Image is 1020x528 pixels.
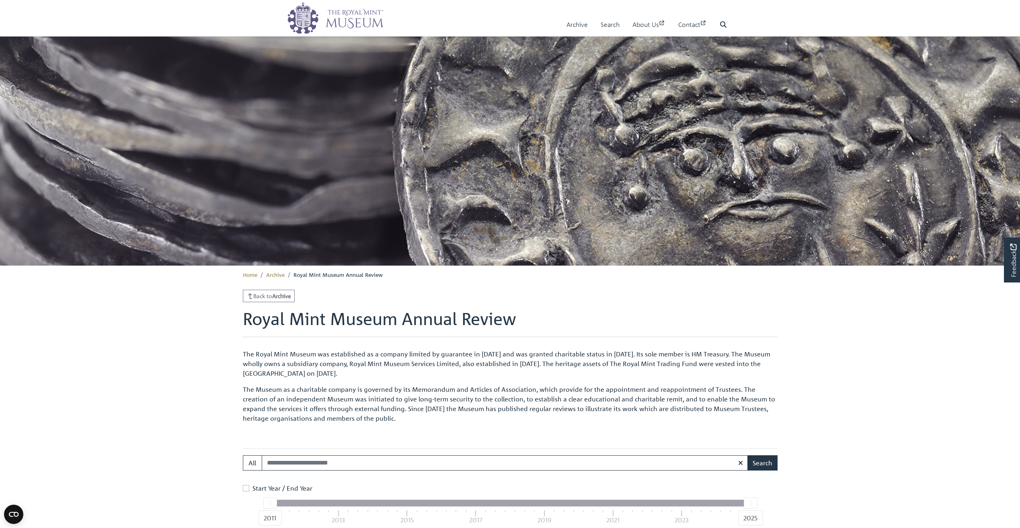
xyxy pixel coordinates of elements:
[243,271,257,278] a: Home
[272,292,291,299] strong: Archive
[266,271,285,278] a: Archive
[606,515,620,525] div: 2021
[243,290,295,302] a: Back toArchive
[678,13,707,36] a: Contact
[469,515,482,525] div: 2017
[262,455,748,471] input: Search this collection...
[747,455,778,471] button: Search
[738,510,763,526] div: 2025
[4,505,23,524] button: Open CMP widget
[632,13,665,36] a: About Us
[675,515,689,525] div: 2023
[566,13,588,36] a: Archive
[293,271,383,278] span: Royal Mint Museum Annual Review
[287,2,384,34] img: logo_wide.png
[243,349,778,378] p: The Royal Mint Museum was established as a company limited by guarantee in [DATE] and was granted...
[332,515,345,525] div: 2013
[1004,237,1020,282] a: Would you like to provide feedback?
[252,483,312,493] label: Start Year / End Year
[243,309,778,337] h1: Royal Mint Museum Annual Review
[1008,244,1018,277] span: Feedback
[400,515,414,525] div: 2015
[243,385,778,423] p: The Museum as a charitable company is governed by its Memorandum and Articles of Association, whi...
[538,515,551,525] div: 2019
[243,455,262,471] button: All
[601,13,620,36] a: Search
[259,510,281,526] div: 2011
